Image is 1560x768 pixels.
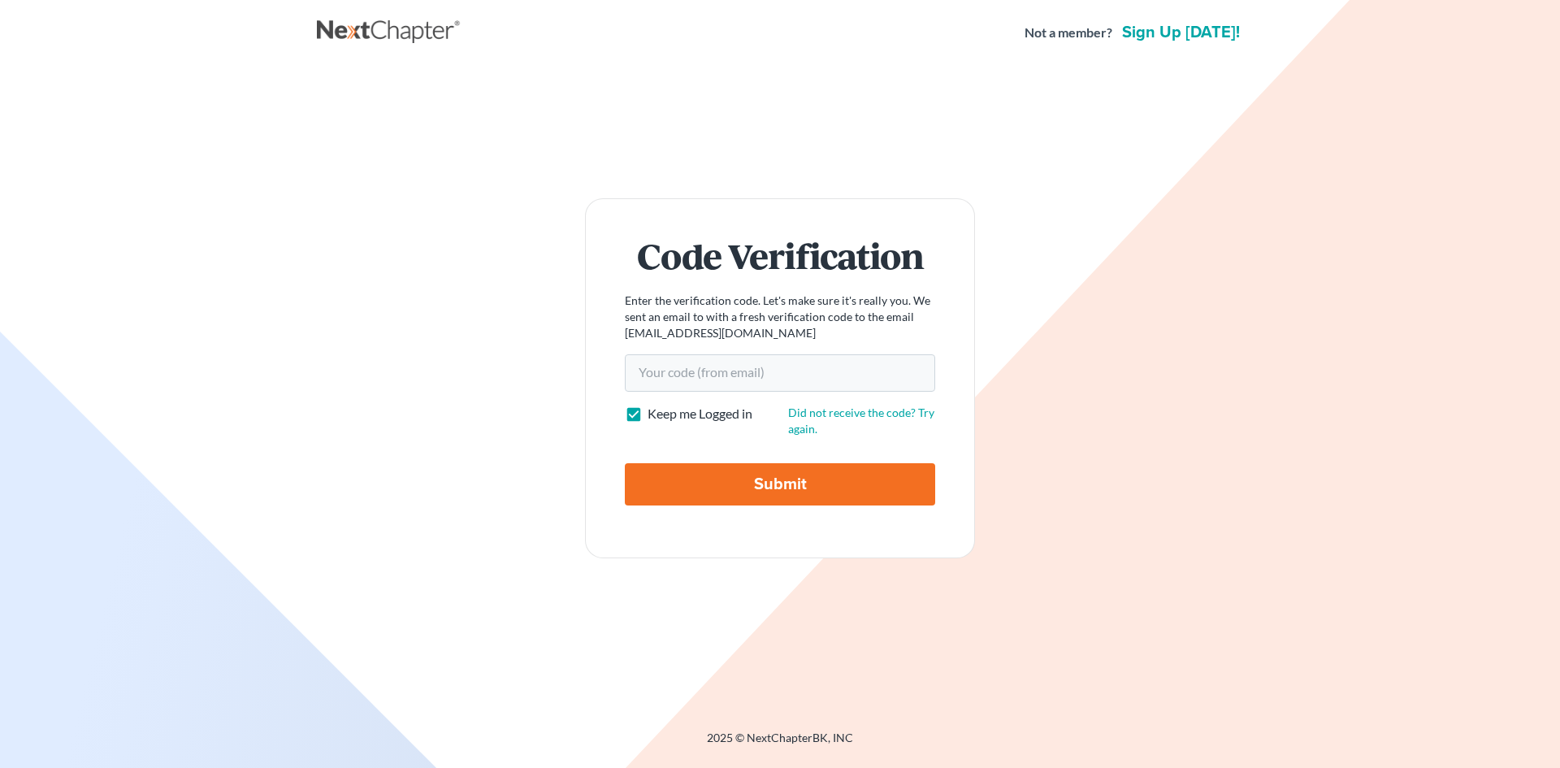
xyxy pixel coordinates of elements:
[317,730,1243,759] div: 2025 © NextChapterBK, INC
[625,463,935,505] input: Submit
[1119,24,1243,41] a: Sign up [DATE]!
[1025,24,1112,42] strong: Not a member?
[625,293,935,341] p: Enter the verification code. Let's make sure it's really you. We sent an email to with a fresh ve...
[788,406,934,436] a: Did not receive the code? Try again.
[625,354,935,392] input: Your code (from email)
[648,405,752,423] label: Keep me Logged in
[625,238,935,273] h1: Code Verification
